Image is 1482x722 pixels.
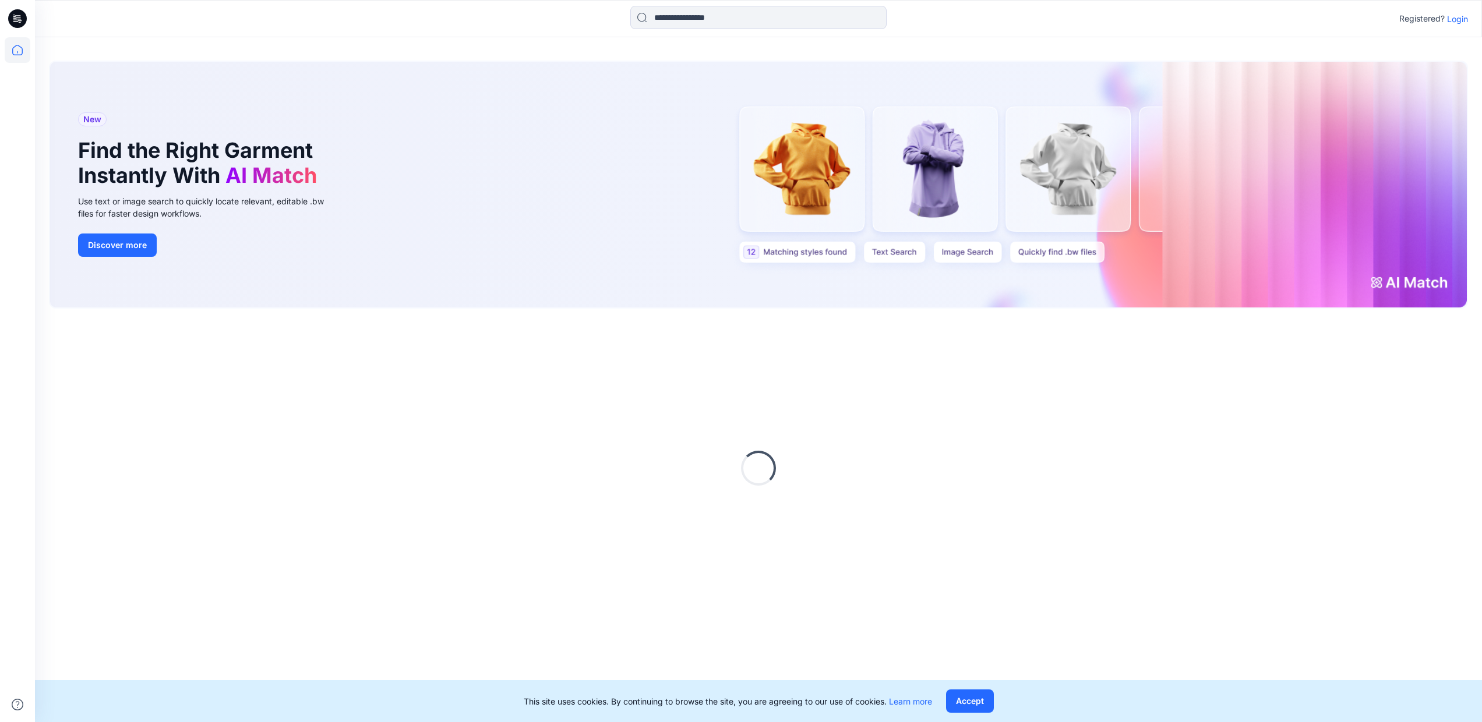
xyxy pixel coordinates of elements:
[78,138,323,188] h1: Find the Right Garment Instantly With
[78,195,340,220] div: Use text or image search to quickly locate relevant, editable .bw files for faster design workflows.
[524,695,932,707] p: This site uses cookies. By continuing to browse the site, you are agreeing to our use of cookies.
[889,696,932,706] a: Learn more
[946,689,994,713] button: Accept
[83,112,101,126] span: New
[1399,12,1445,26] p: Registered?
[78,233,157,257] button: Discover more
[1447,13,1468,25] p: Login
[225,162,317,188] span: AI Match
